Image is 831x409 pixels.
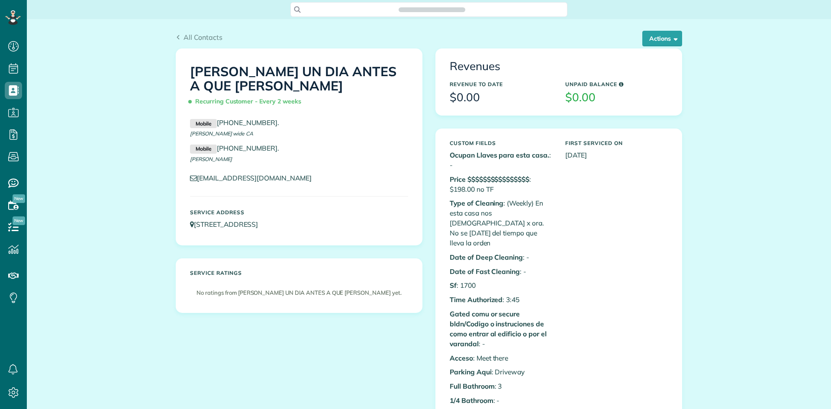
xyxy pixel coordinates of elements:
h3: $0.00 [450,91,552,104]
p: : - [450,267,552,277]
small: Mobile [190,119,217,129]
b: Parking Aqui [450,367,492,376]
h5: Unpaid Balance [565,81,668,87]
p: : (Weekly) En esta casa nos [DEMOGRAPHIC_DATA] x ora. No se [DATE] del tiempo que lleva la orden [450,198,552,248]
p: : - [450,150,552,170]
p: : - [450,252,552,262]
span: Recurring Customer - Every 2 weeks [190,94,305,109]
h5: Revenue to Date [450,81,552,87]
h1: [PERSON_NAME] UN DIA ANTES A QUE [PERSON_NAME] [190,64,408,109]
p: : 3:45 [450,295,552,305]
p: : Driveway [450,367,552,377]
span: [PERSON_NAME] wide CA [190,130,253,137]
button: Actions [642,31,682,46]
b: Sf [450,281,457,290]
b: Time Authorized [450,295,502,304]
b: Gated comu or secure bldn/Codigo o instruciones de como entrar al edificio o por el varandal [450,309,547,348]
b: Price $$$$$$$$$$$$$$$$ [450,175,529,184]
p: : 3 [450,381,552,391]
p: : - [450,309,552,348]
span: New [13,216,25,225]
span: New [13,194,25,203]
b: Type of Cleaning [450,199,503,207]
h3: $0.00 [565,91,668,104]
b: Full Bathroom [450,382,495,390]
a: [EMAIL_ADDRESS][DOMAIN_NAME] [190,174,320,182]
b: Ocupan Llaves para esta casa. [450,151,549,159]
a: Mobile[PHONE_NUMBER] [190,118,277,127]
p: : - [450,396,552,406]
b: Acceso [450,354,473,362]
h5: Custom Fields [450,140,552,146]
p: : 1700 [450,280,552,290]
p: [DATE] [565,150,668,160]
b: Date of Fast Cleaning [450,267,520,276]
b: 1/4 Bathroom [450,396,493,405]
p: . [190,118,408,128]
a: [STREET_ADDRESS] [190,220,266,229]
span: Search ZenMaid… [407,5,456,14]
p: : $198.00 no TF [450,174,552,194]
h5: Service ratings [190,270,408,276]
b: Date of Deep Cleaning [450,253,523,261]
a: All Contacts [176,32,222,42]
span: All Contacts [184,33,222,42]
p: . [190,143,408,154]
p: : Meet there [450,353,552,363]
small: Mobile [190,145,217,154]
h3: Revenues [450,60,668,73]
span: [PERSON_NAME] [190,156,232,162]
p: No ratings from [PERSON_NAME] UN DIA ANTES A QUE [PERSON_NAME] yet. [194,289,404,297]
h5: Service Address [190,209,408,215]
a: Mobile[PHONE_NUMBER] [190,144,277,152]
h5: First Serviced On [565,140,668,146]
